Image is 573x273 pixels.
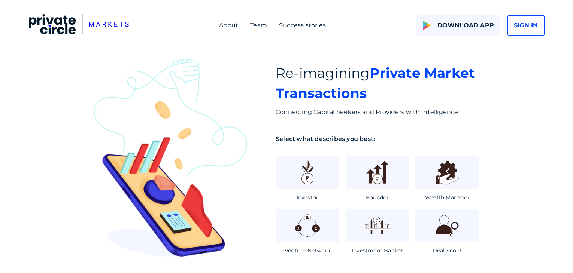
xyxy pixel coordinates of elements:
[437,21,494,30] span: DOWNLOAD APP
[294,212,321,239] img: icon
[276,135,482,144] div: Select what describes you best:
[364,159,391,186] img: icon
[219,21,238,30] div: About
[294,159,321,186] img: icon
[29,14,129,36] a: logo
[425,194,470,201] div: Wealth Manager
[276,108,482,117] div: Connecting Capital Seekers and Providers with Intelligence
[514,21,538,30] span: SIGN IN
[91,59,249,257] img: header
[366,194,388,201] div: Founder
[364,212,391,239] img: icon
[422,21,431,30] img: logo
[276,63,482,103] div: Re-imagining
[297,194,319,201] div: Investor
[276,65,475,101] strong: Private Market Transactions
[279,21,326,30] div: Success stories
[250,21,267,30] div: Team
[285,247,330,254] div: Venture Network
[433,247,462,254] div: Deal Scout
[433,212,461,239] img: icon
[29,14,129,34] img: logo
[352,247,403,254] div: Investment Banker
[433,159,461,186] img: icon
